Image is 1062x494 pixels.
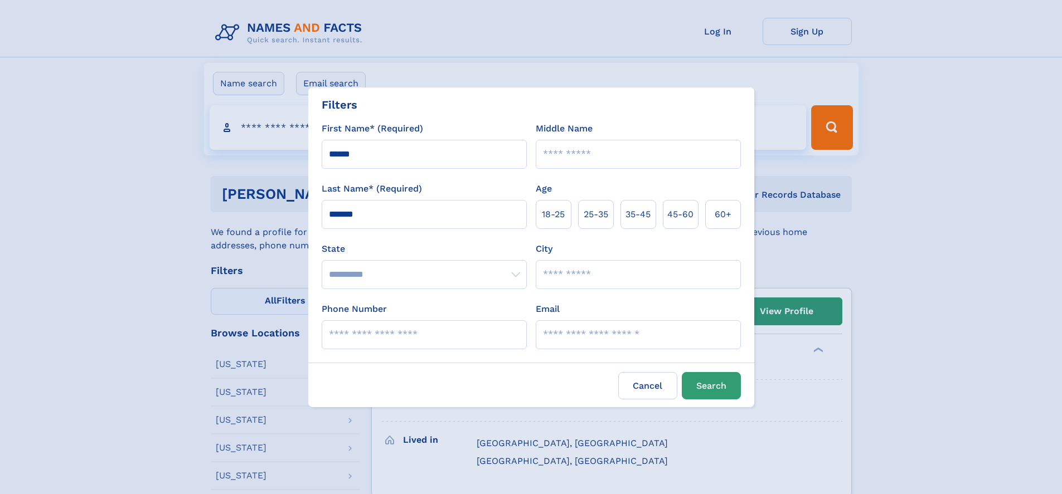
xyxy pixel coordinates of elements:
[542,208,565,221] span: 18‑25
[584,208,608,221] span: 25‑35
[536,242,552,256] label: City
[536,302,560,316] label: Email
[322,242,527,256] label: State
[536,182,552,195] label: Age
[536,122,593,135] label: Middle Name
[682,372,741,399] button: Search
[618,372,677,399] label: Cancel
[715,208,731,221] span: 60+
[322,302,387,316] label: Phone Number
[322,182,422,195] label: Last Name* (Required)
[322,96,357,113] div: Filters
[322,122,423,135] label: First Name* (Required)
[625,208,651,221] span: 35‑45
[667,208,694,221] span: 45‑60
